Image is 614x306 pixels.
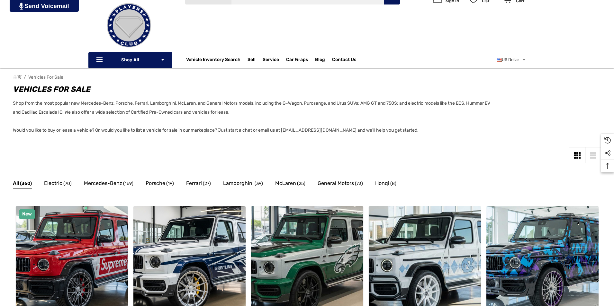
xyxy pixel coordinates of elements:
[223,179,263,189] a: Button Go To Sub Category Lamborghini
[275,179,305,189] a: Button Go To Sub Category McLaren
[601,163,614,169] svg: Top
[44,179,62,188] span: Electric
[297,179,305,188] span: (25)
[44,179,72,189] a: Button Go To Sub Category Electric
[569,147,585,163] a: Grid View
[88,52,172,68] p: Shop All
[28,74,63,80] a: Vehicles For Sale
[375,179,396,189] a: Button Go To Sub Category Honqi
[318,179,354,188] span: General Motors
[20,179,32,188] span: (360)
[585,147,601,163] a: List View
[13,74,22,80] a: 主页
[84,179,133,189] a: Button Go To Sub Category Mercedes-Benz
[223,179,254,188] span: Lamborghini
[248,57,256,64] span: Sell
[13,99,495,135] p: Shop from the most popular new Mercedes-Benz, Porsche, Ferrari, Lamborghini, McLaren, and General...
[315,57,325,64] a: Blog
[286,53,315,66] a: Car Wraps
[318,179,363,189] a: Button Go To Sub Category General Motors
[95,56,105,64] svg: Icon Line
[63,179,72,188] span: (70)
[375,179,389,188] span: Honqi
[275,179,296,188] span: McLaren
[123,179,133,188] span: (169)
[13,72,601,83] nav: Breadcrumb
[286,57,308,64] span: Car Wraps
[186,179,202,188] span: Ferrari
[13,179,19,188] span: All
[186,57,240,64] a: Vehicle Inventory Search
[203,179,211,188] span: (27)
[160,57,165,62] svg: Icon Arrow Down
[166,179,174,188] span: (19)
[146,179,165,188] span: Porsche
[390,179,396,188] span: (8)
[604,137,611,144] svg: Recently Viewed
[248,53,263,66] a: Sell
[263,57,279,64] a: Service
[22,211,32,217] span: New
[19,3,23,10] img: PjwhLS0gR2VuZXJhdG9yOiBHcmF2aXQuaW8gLS0+PHN2ZyB4bWxucz0iaHR0cDovL3d3dy53My5vcmcvMjAwMC9zdmciIHhtb...
[332,57,356,64] a: Contact Us
[13,83,495,95] h1: Vehicles For Sale
[355,179,363,188] span: (73)
[255,179,263,188] span: (39)
[497,53,526,66] a: USD
[146,179,174,189] a: Button Go To Sub Category Porsche
[604,150,611,156] svg: Social Media
[186,179,211,189] a: Button Go To Sub Category Ferrari
[84,179,122,188] span: Mercedes-Benz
